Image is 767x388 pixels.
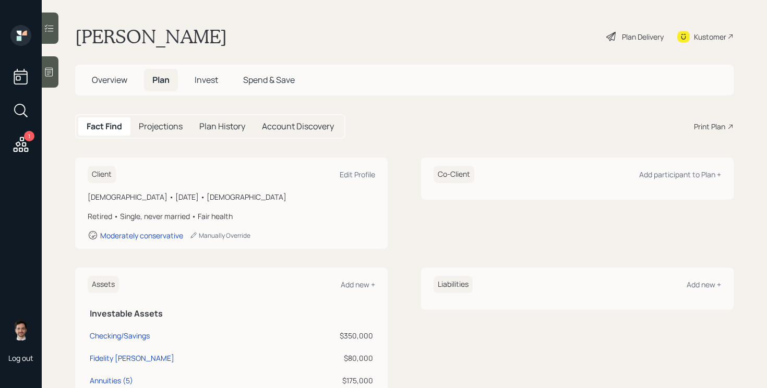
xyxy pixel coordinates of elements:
div: Checking/Savings [90,330,150,341]
span: Plan [152,74,170,86]
h6: Assets [88,276,119,293]
div: Annuities (5) [90,375,133,386]
span: Spend & Save [243,74,295,86]
div: Log out [8,353,33,363]
span: Invest [195,74,218,86]
div: Manually Override [189,231,250,240]
div: Retired • Single, never married • Fair health [88,211,375,222]
h5: Account Discovery [262,122,334,131]
div: $175,000 [287,375,373,386]
h5: Fact Find [87,122,122,131]
div: $350,000 [287,330,373,341]
h6: Liabilities [434,276,473,293]
h6: Client [88,166,116,183]
div: [DEMOGRAPHIC_DATA] • [DATE] • [DEMOGRAPHIC_DATA] [88,191,375,202]
div: Add new + [341,280,375,289]
div: Print Plan [694,121,725,132]
h5: Projections [139,122,183,131]
div: Add participant to Plan + [639,169,721,179]
h1: [PERSON_NAME] [75,25,227,48]
div: Add new + [687,280,721,289]
div: Moderately conservative [100,231,183,240]
h5: Plan History [199,122,245,131]
div: $80,000 [287,353,373,363]
div: 1 [24,131,34,141]
div: Kustomer [694,31,726,42]
div: Edit Profile [340,169,375,179]
h5: Investable Assets [90,309,373,319]
div: Plan Delivery [622,31,664,42]
img: jonah-coleman-headshot.png [10,320,31,341]
span: Overview [92,74,127,86]
div: Fidelity [PERSON_NAME] [90,353,174,363]
h6: Co-Client [434,166,474,183]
